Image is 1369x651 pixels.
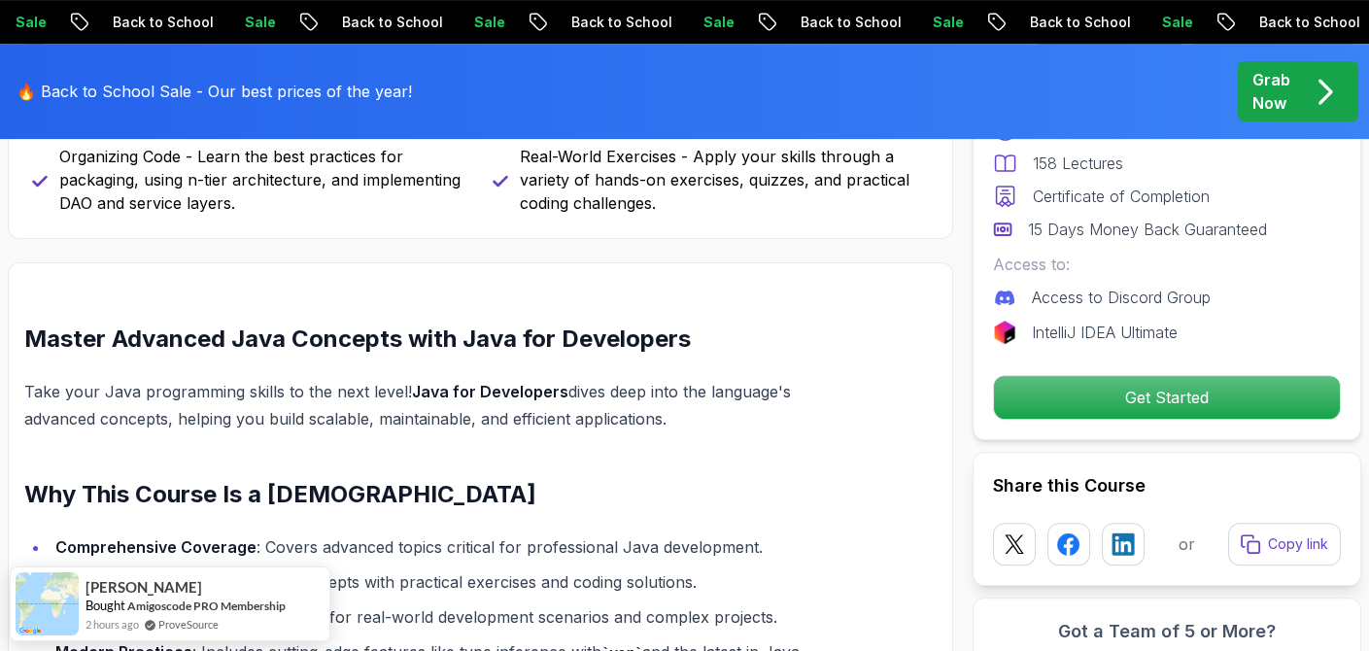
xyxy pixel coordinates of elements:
p: Organizing Code - Learn the best practices for packaging, using n-tier architecture, and implemen... [59,145,469,215]
span: [PERSON_NAME] [86,579,202,596]
p: Back to School [1235,13,1367,32]
p: Sale [450,13,512,32]
p: Access to Discord Group [1032,286,1211,309]
p: or [1179,532,1195,556]
h2: Master Advanced Java Concepts with Java for Developers [24,324,845,355]
h2: Share this Course [993,472,1341,499]
strong: Comprehensive Coverage [55,537,257,557]
h2: Why This Course Is a [DEMOGRAPHIC_DATA] [24,479,845,510]
p: Back to School [318,13,450,32]
p: 158 Lectures [1033,152,1123,175]
p: Back to School [776,13,908,32]
span: Bought [86,598,125,613]
p: Back to School [547,13,679,32]
button: Get Started [993,375,1341,420]
li: : Reinforce concepts with practical exercises and coding solutions. [50,568,845,596]
p: 15 Days Money Back Guaranteed [1028,218,1267,241]
p: Sale [679,13,741,32]
p: Certificate of Completion [1033,185,1210,208]
p: Sale [908,13,971,32]
p: Grab Now [1252,68,1290,115]
button: Copy link [1228,523,1341,565]
p: Back to School [1006,13,1138,32]
p: Take your Java programming skills to the next level! dives deep into the language's advanced conc... [24,378,845,432]
p: Sale [1138,13,1200,32]
a: ProveSource [158,616,219,633]
h3: Got a Team of 5 or More? [993,618,1341,645]
img: jetbrains logo [993,321,1016,344]
p: 🔥 Back to School Sale - Our best prices of the year! [17,80,412,103]
p: Real-World Exercises - Apply your skills through a variety of hands-on exercises, quizzes, and pr... [520,145,930,215]
li: : Prepares you for real-world development scenarios and complex projects. [50,603,845,631]
p: IntelliJ IDEA Ultimate [1032,321,1178,344]
p: Get Started [994,376,1340,419]
p: Back to School [88,13,221,32]
p: Sale [221,13,283,32]
p: Access to: [993,253,1341,276]
strong: Java for Developers [412,382,568,401]
img: provesource social proof notification image [16,572,79,635]
a: Amigoscode PRO Membership [127,599,286,613]
p: Copy link [1268,534,1328,554]
span: 2 hours ago [86,616,139,633]
li: : Covers advanced topics critical for professional Java development. [50,533,845,561]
